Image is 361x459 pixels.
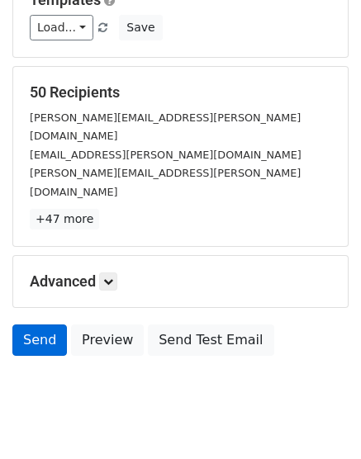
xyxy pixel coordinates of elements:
a: Load... [30,15,93,40]
small: [PERSON_NAME][EMAIL_ADDRESS][PERSON_NAME][DOMAIN_NAME] [30,111,301,143]
a: Send [12,324,67,356]
small: [PERSON_NAME][EMAIL_ADDRESS][PERSON_NAME][DOMAIN_NAME] [30,167,301,198]
a: Preview [71,324,144,356]
a: Send Test Email [148,324,273,356]
h5: 50 Recipients [30,83,331,102]
h5: Advanced [30,272,331,291]
iframe: Chat Widget [278,380,361,459]
small: [EMAIL_ADDRESS][PERSON_NAME][DOMAIN_NAME] [30,149,302,161]
a: +47 more [30,209,99,229]
button: Save [119,15,162,40]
